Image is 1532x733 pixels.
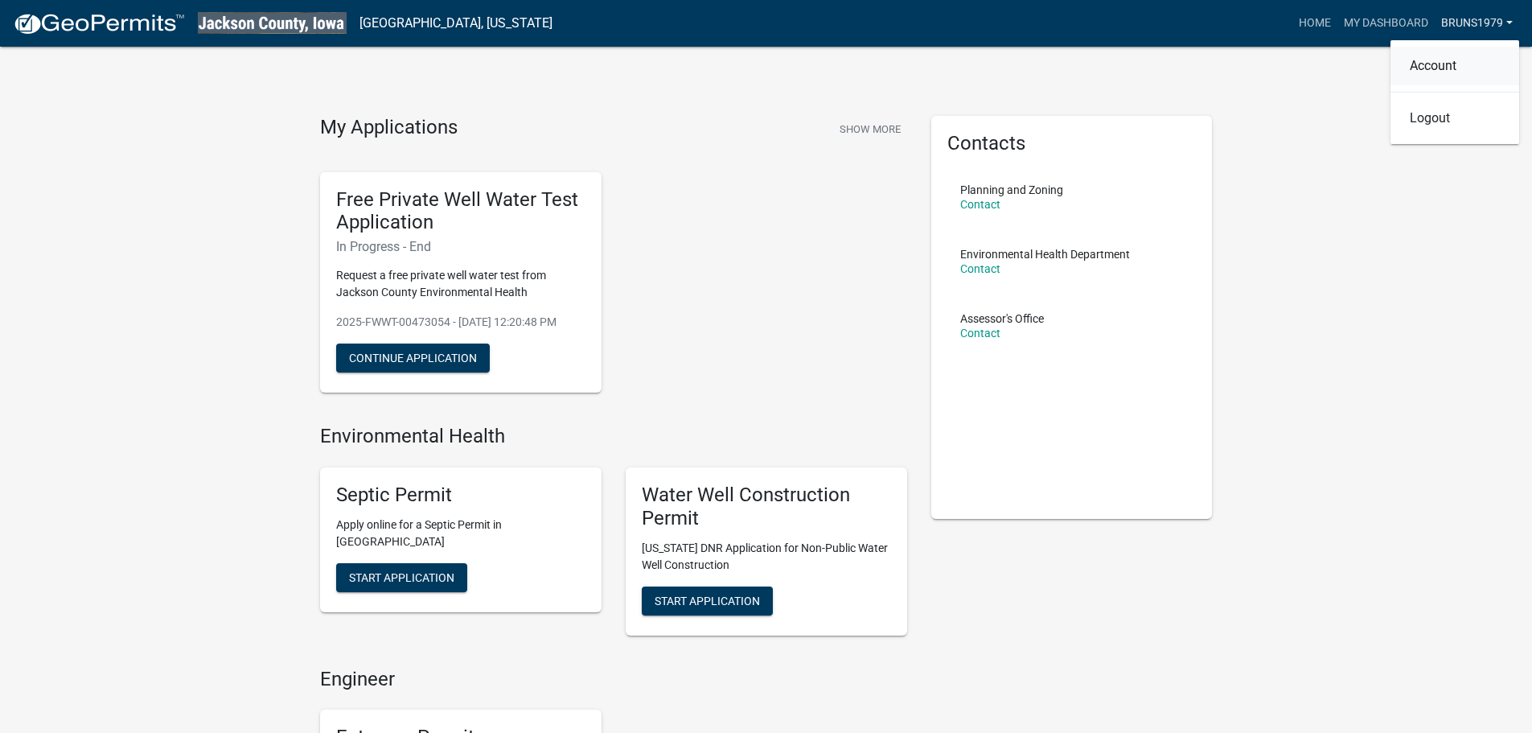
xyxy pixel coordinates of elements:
[655,594,760,607] span: Start Application
[1390,99,1519,138] a: Logout
[320,425,907,448] h4: Environmental Health
[960,198,1000,211] a: Contact
[642,540,891,574] p: [US_STATE] DNR Application for Non-Public Water Well Construction
[359,10,552,37] a: [GEOGRAPHIC_DATA], [US_STATE]
[336,267,585,301] p: Request a free private well water test from Jackson County Environmental Health
[336,563,467,592] button: Start Application
[642,484,891,530] h5: Water Well Construction Permit
[1435,8,1519,39] a: BRUNS1979
[336,517,585,550] p: Apply online for a Septic Permit in [GEOGRAPHIC_DATA]
[1390,47,1519,85] a: Account
[960,249,1130,260] p: Environmental Health Department
[320,668,907,691] h4: Engineer
[336,239,585,254] h6: In Progress - End
[336,344,490,373] button: Continue Application
[960,184,1063,196] p: Planning and Zoning
[349,570,454,583] span: Start Application
[960,313,1044,324] p: Assessor's Office
[320,116,458,140] h4: My Applications
[198,12,347,34] img: Jackson County, Iowa
[336,484,585,507] h5: Septic Permit
[960,327,1000,340] a: Contact
[833,116,907,142] button: Show More
[336,188,585,235] h5: Free Private Well Water Test Application
[336,314,585,331] p: 2025-FWWT-00473054 - [DATE] 12:20:48 PM
[642,587,773,616] button: Start Application
[960,262,1000,275] a: Contact
[947,132,1197,155] h5: Contacts
[1337,8,1435,39] a: My Dashboard
[1292,8,1337,39] a: Home
[1390,40,1519,144] div: BRUNS1979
